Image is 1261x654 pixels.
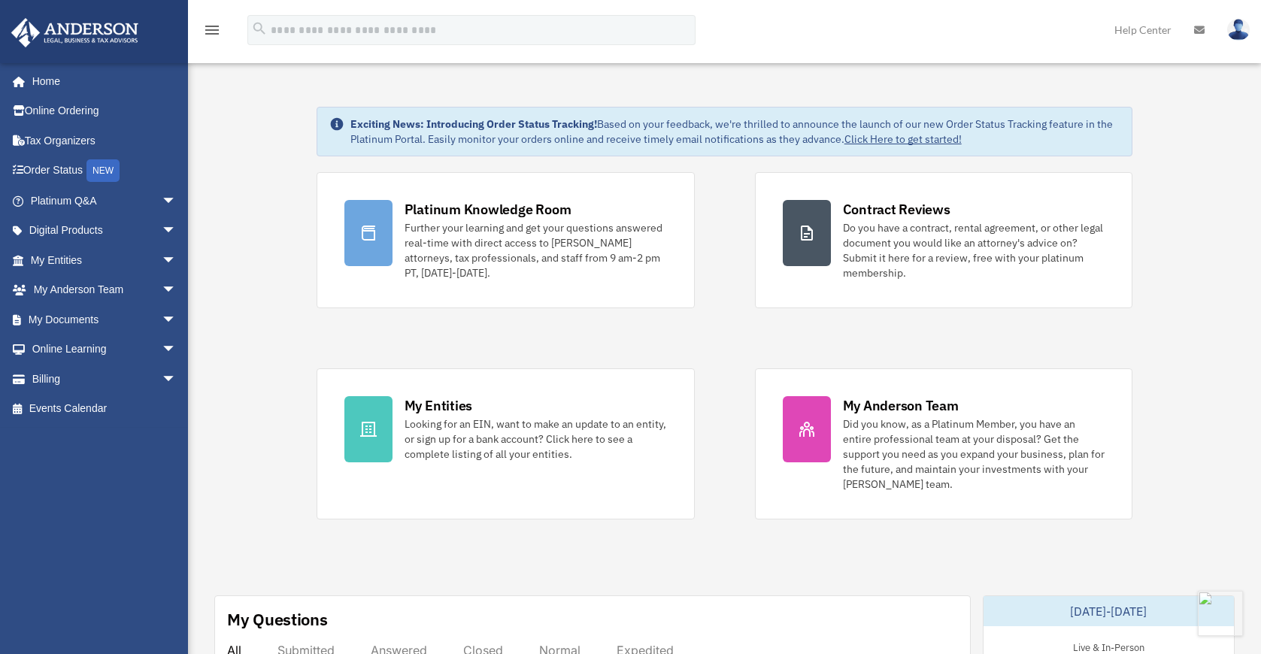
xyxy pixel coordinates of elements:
[162,335,192,365] span: arrow_drop_down
[11,245,199,275] a: My Entitiesarrow_drop_down
[350,117,1120,147] div: Based on your feedback, we're thrilled to announce the launch of our new Order Status Tracking fe...
[1061,638,1156,654] div: Live & In-Person
[11,216,199,246] a: Digital Productsarrow_drop_down
[7,18,143,47] img: Anderson Advisors Platinum Portal
[317,172,695,308] a: Platinum Knowledge Room Further your learning and get your questions answered real-time with dire...
[350,117,597,131] strong: Exciting News: Introducing Order Status Tracking!
[11,156,199,186] a: Order StatusNEW
[162,245,192,276] span: arrow_drop_down
[843,396,959,415] div: My Anderson Team
[162,364,192,395] span: arrow_drop_down
[405,416,667,462] div: Looking for an EIN, want to make an update to an entity, or sign up for a bank account? Click her...
[11,126,199,156] a: Tax Organizers
[843,200,950,219] div: Contract Reviews
[984,596,1234,626] div: [DATE]-[DATE]
[755,172,1133,308] a: Contract Reviews Do you have a contract, rental agreement, or other legal document you would like...
[844,132,962,146] a: Click Here to get started!
[11,96,199,126] a: Online Ordering
[203,26,221,39] a: menu
[11,364,199,394] a: Billingarrow_drop_down
[162,186,192,216] span: arrow_drop_down
[11,304,199,335] a: My Documentsarrow_drop_down
[843,416,1105,492] div: Did you know, as a Platinum Member, you have an entire professional team at your disposal? Get th...
[86,159,120,182] div: NEW
[755,368,1133,519] a: My Anderson Team Did you know, as a Platinum Member, you have an entire professional team at your...
[227,608,328,631] div: My Questions
[843,220,1105,280] div: Do you have a contract, rental agreement, or other legal document you would like an attorney's ad...
[317,368,695,519] a: My Entities Looking for an EIN, want to make an update to an entity, or sign up for a bank accoun...
[11,394,199,424] a: Events Calendar
[11,186,199,216] a: Platinum Q&Aarrow_drop_down
[405,200,571,219] div: Platinum Knowledge Room
[11,66,192,96] a: Home
[162,304,192,335] span: arrow_drop_down
[1227,19,1250,41] img: User Pic
[11,335,199,365] a: Online Learningarrow_drop_down
[203,21,221,39] i: menu
[162,216,192,247] span: arrow_drop_down
[251,20,268,37] i: search
[11,275,199,305] a: My Anderson Teamarrow_drop_down
[162,275,192,306] span: arrow_drop_down
[405,396,472,415] div: My Entities
[405,220,667,280] div: Further your learning and get your questions answered real-time with direct access to [PERSON_NAM...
